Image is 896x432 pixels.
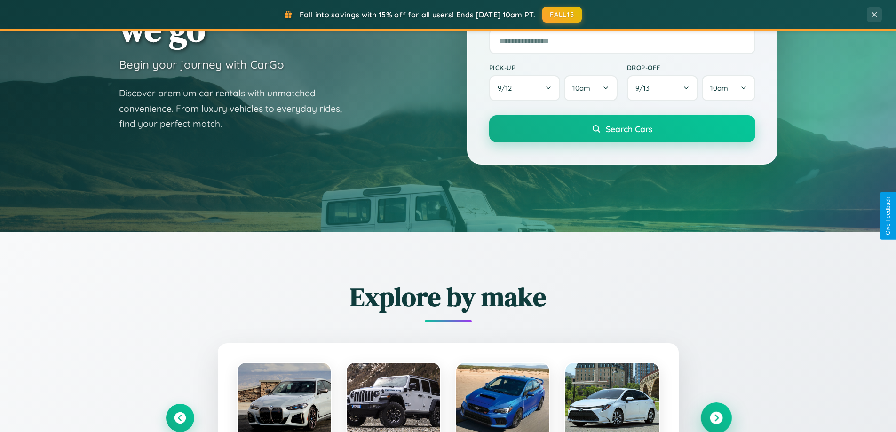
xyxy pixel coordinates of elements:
button: FALL15 [542,7,582,23]
h3: Begin your journey with CarGo [119,57,284,71]
button: 9/12 [489,75,561,101]
h2: Explore by make [166,279,730,315]
button: Search Cars [489,115,755,142]
div: Give Feedback [885,197,891,235]
span: Fall into savings with 15% off for all users! Ends [DATE] 10am PT. [300,10,535,19]
button: 10am [564,75,617,101]
span: 10am [710,84,728,93]
span: 9 / 12 [498,84,516,93]
button: 9/13 [627,75,698,101]
span: 9 / 13 [635,84,654,93]
span: 10am [572,84,590,93]
span: Search Cars [606,124,652,134]
label: Pick-up [489,63,618,71]
p: Discover premium car rentals with unmatched convenience. From luxury vehicles to everyday rides, ... [119,86,354,132]
button: 10am [702,75,755,101]
label: Drop-off [627,63,755,71]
